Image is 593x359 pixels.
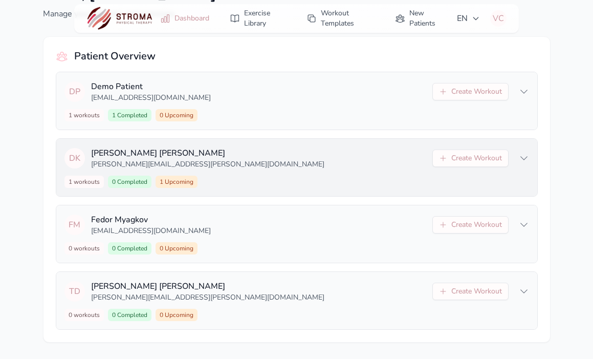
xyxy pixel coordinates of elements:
[156,309,197,321] span: 0
[91,226,426,236] p: [EMAIL_ADDRESS][DOMAIN_NAME]
[432,283,509,300] button: Create Workout
[116,311,147,319] span: Completed
[69,285,80,298] span: T D
[69,86,80,98] span: D P
[108,309,151,321] span: 0
[300,4,380,33] a: Workout Templates
[91,292,426,303] p: [PERSON_NAME][EMAIL_ADDRESS][PERSON_NAME][DOMAIN_NAME]
[156,109,197,121] span: 0
[69,152,80,164] span: D K
[72,111,100,119] span: workouts
[72,178,100,186] span: workouts
[64,309,104,321] span: 0
[91,80,426,93] p: Demo Patient
[163,111,193,119] span: Upcoming
[108,176,151,188] span: 0
[154,9,215,28] a: Dashboard
[163,244,193,252] span: Upcoming
[86,5,155,31] img: STROMA logo
[64,242,104,255] span: 0
[432,150,509,167] button: Create Workout
[74,49,156,64] h2: Patient Overview
[224,4,292,33] a: Exercise Library
[116,111,147,119] span: Completed
[91,93,426,103] p: [EMAIL_ADDRESS][DOMAIN_NAME]
[91,147,426,159] p: [PERSON_NAME] [PERSON_NAME]
[69,219,80,231] span: F M
[91,214,426,226] p: Fedor Myagkov
[163,178,193,186] span: Upcoming
[91,159,426,170] p: [PERSON_NAME][EMAIL_ADDRESS][PERSON_NAME][DOMAIN_NAME]
[457,12,480,25] span: EN
[116,244,147,252] span: Completed
[432,216,509,234] button: Create Workout
[490,10,507,27] button: VC
[108,242,151,255] span: 0
[156,176,197,188] span: 1
[451,8,486,29] button: EN
[389,4,451,33] a: New Patients
[163,311,193,319] span: Upcoming
[91,280,426,292] p: [PERSON_NAME] [PERSON_NAME]
[116,178,147,186] span: Completed
[64,109,104,121] span: 1
[64,176,104,188] span: 1
[108,109,151,121] span: 1
[156,242,197,255] span: 0
[72,311,100,319] span: workouts
[72,244,100,252] span: workouts
[432,83,509,100] button: Create Workout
